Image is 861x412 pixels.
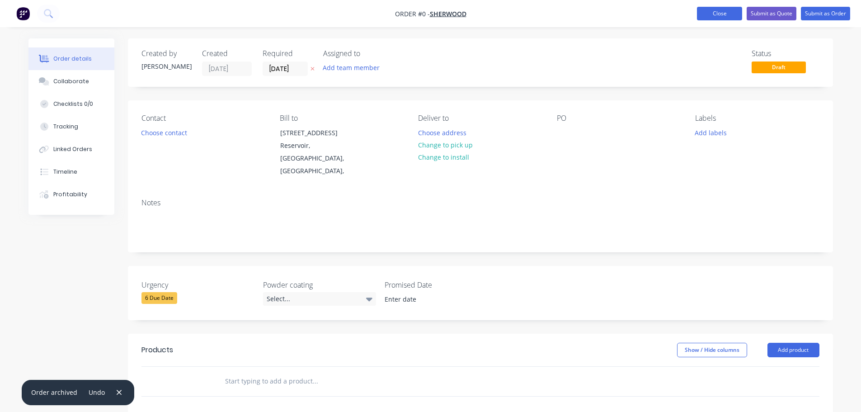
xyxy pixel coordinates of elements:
div: Notes [141,199,819,207]
div: Order details [53,55,92,63]
div: Deliver to [418,114,542,123]
div: [STREET_ADDRESS] [280,127,355,139]
button: Submit as Order [801,7,850,20]
button: Add product [767,343,819,357]
button: Checklists 0/0 [28,93,114,115]
button: Change to pick up [413,139,477,151]
span: Order #0 - [395,9,430,18]
button: Collaborate [28,70,114,93]
button: Undo [84,386,110,398]
button: Linked Orders [28,138,114,161]
div: Created [202,49,252,58]
img: Factory [16,7,30,20]
a: Sherwood [430,9,466,18]
div: Order archived [31,388,77,397]
div: Created by [141,49,191,58]
label: Urgency [141,279,254,290]
div: Contact [141,114,265,123]
button: Add labels [690,126,732,138]
div: Select... [263,292,376,306]
button: Tracking [28,115,114,138]
label: Promised Date [385,279,498,290]
div: [STREET_ADDRESS]Reservoir, [GEOGRAPHIC_DATA], [GEOGRAPHIC_DATA], [273,126,363,178]
div: Timeline [53,168,77,176]
button: Show / Hide columns [677,343,747,357]
button: Profitability [28,183,114,206]
button: Choose contact [136,126,192,138]
button: Submit as Quote [747,7,796,20]
div: PO [557,114,681,123]
button: Order details [28,47,114,70]
div: Required [263,49,312,58]
div: Products [141,345,173,355]
div: Collaborate [53,77,89,85]
div: Labels [695,114,819,123]
button: Add team member [323,62,385,74]
div: Bill to [280,114,404,123]
input: Enter date [378,293,491,306]
div: Reservoir, [GEOGRAPHIC_DATA], [GEOGRAPHIC_DATA], [280,139,355,177]
div: Tracking [53,123,78,131]
button: Change to install [413,151,474,163]
button: Add team member [318,62,384,74]
button: Choose address [413,126,471,138]
button: Close [697,7,742,20]
div: Profitability [53,190,87,199]
div: Checklists 0/0 [53,100,93,108]
input: Start typing to add a product... [225,372,405,390]
div: Status [752,49,819,58]
div: [PERSON_NAME] [141,62,191,71]
div: Assigned to [323,49,414,58]
span: Draft [752,62,806,73]
label: Powder coating [263,279,376,290]
button: Timeline [28,161,114,183]
div: Linked Orders [53,145,92,153]
div: 6 Due Date [141,292,177,304]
